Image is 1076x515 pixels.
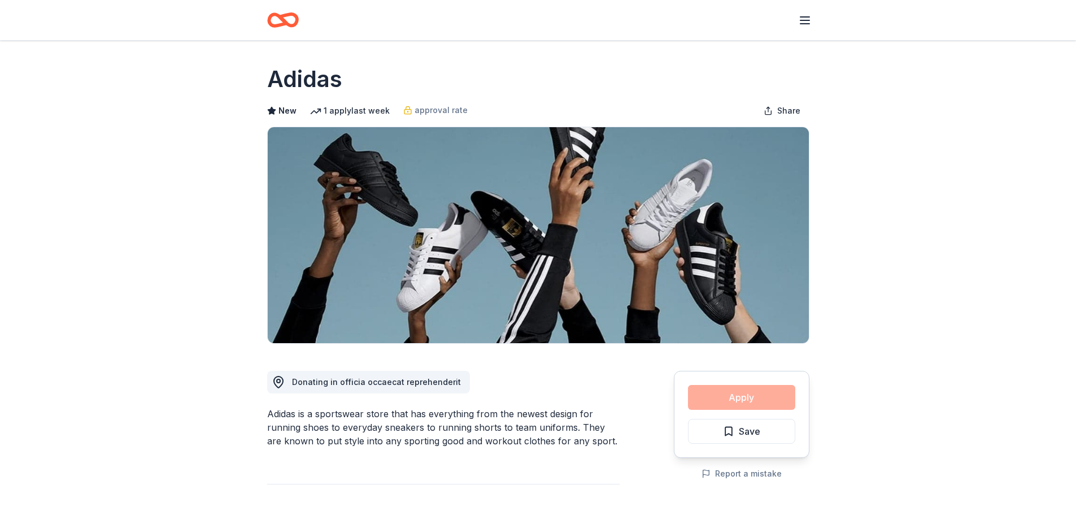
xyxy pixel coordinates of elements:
[755,99,809,122] button: Share
[777,104,800,118] span: Share
[278,104,297,118] span: New
[739,424,760,439] span: Save
[268,127,809,343] img: Image for Adidas
[267,407,620,448] div: Adidas is a sportswear store that has everything from the newest design for running shoes to ever...
[403,103,468,117] a: approval rate
[702,467,782,481] button: Report a mistake
[688,419,795,444] button: Save
[310,104,390,118] div: 1 apply last week
[292,377,461,387] span: Donating in officia occaecat reprehenderit
[415,103,468,117] span: approval rate
[267,63,342,95] h1: Adidas
[267,7,299,33] a: Home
